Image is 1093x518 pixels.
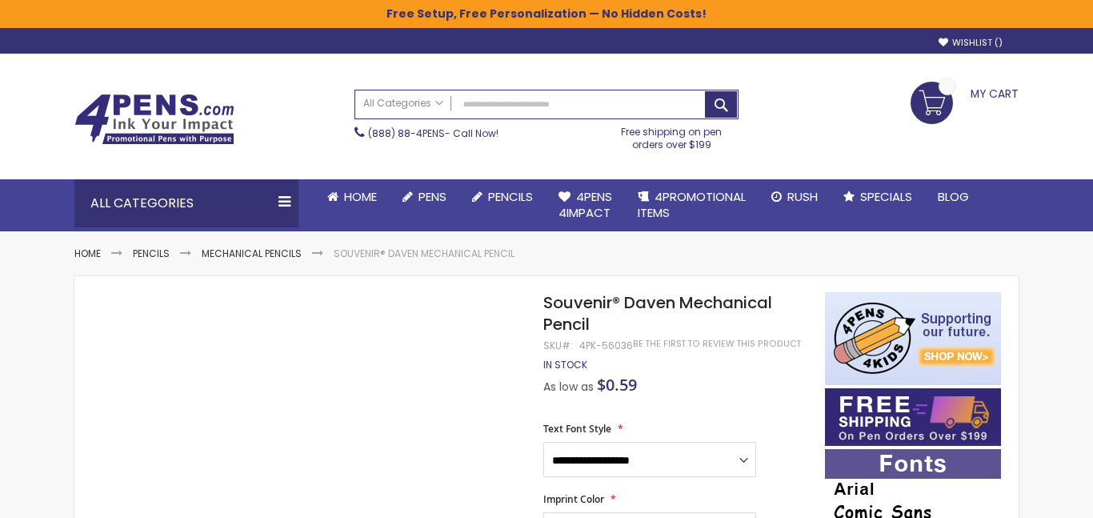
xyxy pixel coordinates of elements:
a: Rush [759,179,831,215]
span: Home [344,188,377,205]
a: Home [74,247,101,260]
span: Souvenir® Daven Mechanical Pencil [543,291,772,335]
li: Souvenir® Daven Mechanical Pencil [334,247,514,260]
img: Free shipping on orders over $199 [825,388,1001,446]
a: Home [314,179,390,215]
img: 4pens 4 kids [825,292,1001,385]
a: Be the first to review this product [633,338,801,350]
a: All Categories [355,90,451,117]
img: 4Pens Custom Pens and Promotional Products [74,94,234,145]
div: All Categories [74,179,298,227]
span: All Categories [363,97,443,110]
div: 4PK-56036 [579,339,633,352]
span: Pens [418,188,446,205]
span: Rush [787,188,818,205]
a: Pencils [459,179,546,215]
span: Pencils [488,188,533,205]
div: Free shipping on pen orders over $199 [605,119,739,151]
span: Imprint Color [543,492,604,506]
span: In stock [543,358,587,371]
span: $0.59 [597,374,637,396]
a: Wishlist [939,37,1003,49]
a: Pens [390,179,459,215]
a: Specials [831,179,925,215]
strong: SKU [543,339,573,352]
span: As low as [543,379,594,395]
a: Mechanical Pencils [202,247,302,260]
a: (888) 88-4PENS [368,126,445,140]
a: 4Pens4impact [546,179,625,231]
span: Text Font Style [543,422,611,436]
span: - Call Now! [368,126,498,140]
span: 4PROMOTIONAL ITEMS [638,188,746,221]
span: Blog [938,188,969,205]
a: Pencils [133,247,170,260]
a: Blog [925,179,982,215]
span: 4Pens 4impact [559,188,612,221]
div: Availability [543,359,587,371]
span: Specials [860,188,912,205]
a: 4PROMOTIONALITEMS [625,179,759,231]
